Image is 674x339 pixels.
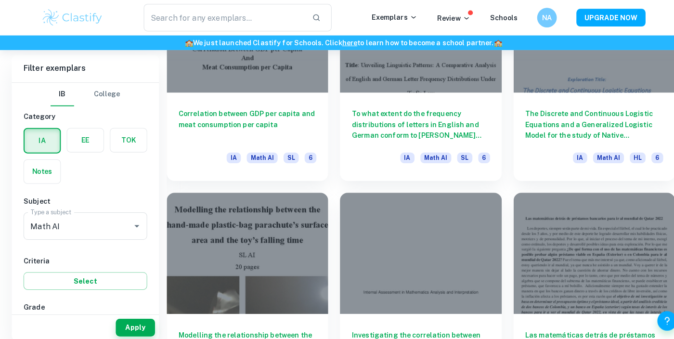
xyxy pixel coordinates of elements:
[278,150,293,160] span: SL
[336,38,351,46] a: here
[66,126,102,149] button: EE
[485,38,493,46] span: 🏫
[12,54,156,81] h6: Filter exemplars
[175,106,311,138] h6: Correlation between GDP per capita and meat consumption per capita
[30,204,70,212] label: Type a subject
[40,8,102,27] img: Clastify logo
[527,8,546,27] button: NA
[645,305,664,325] button: Help and Feedback
[618,150,634,160] span: HL
[24,157,59,180] button: Notes
[128,215,141,229] button: Open
[562,150,576,160] span: IA
[345,106,480,138] h6: To what extent do the frequency distributions of letters in English and German conform to [PERSON...
[222,150,236,160] span: IA
[566,9,634,26] button: UPGRADE NOW
[23,251,144,261] h6: Criteria
[181,38,190,46] span: 🏫
[582,150,612,160] span: Math AI
[92,81,118,104] button: College
[413,150,443,160] span: Math AI
[114,313,152,330] button: Apply
[393,150,407,160] span: IA
[108,126,144,149] button: TOK
[449,150,464,160] span: SL
[50,81,118,104] div: Filter type choice
[23,192,144,203] h6: Subject
[2,37,672,47] h6: We just launched Clastify for Schools. Click to learn how to become a school partner.
[516,106,651,138] h6: The Discrete and Continuous Logistic Equations and a Generalized Logistic Model for the study of ...
[24,127,59,150] button: IA
[50,81,73,104] button: IB
[481,13,508,21] a: Schools
[531,12,543,23] h6: NA
[429,13,462,23] p: Review
[242,150,272,160] span: Math AI
[639,150,651,160] span: 6
[299,150,311,160] span: 6
[23,267,144,285] button: Select
[469,150,481,160] span: 6
[365,12,410,22] p: Exemplars
[23,109,144,120] h6: Category
[23,296,144,307] h6: Grade
[141,4,298,31] input: Search for any exemplars...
